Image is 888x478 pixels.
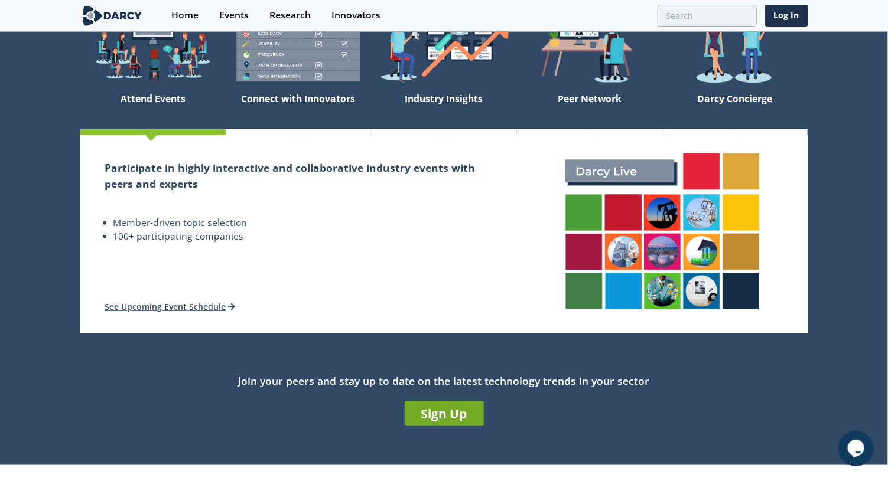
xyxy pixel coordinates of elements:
[662,88,808,129] div: Darcy Concierge
[553,141,772,322] img: attend-events-831e21027d8dfeae142a4bc70e306247.png
[269,11,311,20] div: Research
[80,6,226,88] img: welcome-explore-560578ff38cea7c86bcfe544b5e45342.png
[765,5,808,27] a: Log In
[371,6,516,88] img: welcome-find-a12191a34a96034fcac36f4ff4d37733.png
[113,230,492,244] li: 100+ participating companies
[331,11,380,20] div: Innovators
[658,5,757,27] input: Advanced Search
[662,6,808,88] img: welcome-concierge-wide-20dccca83e9cbdbb601deee24fb8df72.png
[226,88,371,129] div: Connect with Innovators
[171,11,199,20] div: Home
[226,6,371,88] img: welcome-compare-1b687586299da8f117b7ac84fd957760.png
[113,216,492,230] li: Member-driven topic selection
[517,6,662,88] img: welcome-attend-b816887fc24c32c29d1763c6e0ddb6e6.png
[80,88,226,129] div: Attend Events
[105,301,236,312] a: See Upcoming Event Schedule
[80,5,145,26] img: logo-wide.svg
[371,88,516,129] div: Industry Insights
[219,11,249,20] div: Events
[517,88,662,129] div: Peer Network
[838,431,876,466] iframe: chat widget
[405,401,484,426] a: Sign Up
[105,160,492,191] h2: Participate in highly interactive and collaborative industry events with peers and experts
